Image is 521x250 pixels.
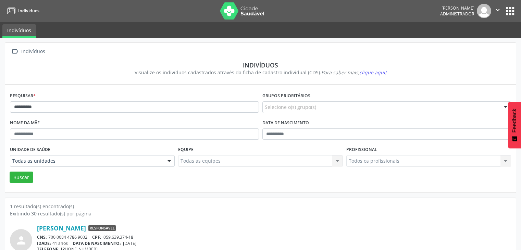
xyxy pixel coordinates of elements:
div: Indivíduos [15,61,506,69]
div: [PERSON_NAME] [440,5,474,11]
div: 41 anos [37,240,511,246]
span: Responsável [88,225,116,231]
i: Para saber mais, [321,69,386,76]
span: Indivíduos [18,8,39,14]
span: Administrador [440,11,474,17]
button: Buscar [10,172,33,183]
label: Nome da mãe [10,118,40,128]
div: 700 0084 4786 9002 [37,234,511,240]
a: Indivíduos [5,5,39,16]
span: Feedback [511,109,518,133]
span: Selecione o(s) grupo(s) [265,103,316,111]
span: [DATE] [123,240,136,246]
div: Visualize os indivíduos cadastrados através da ficha de cadastro individual (CDS). [15,69,506,76]
i:  [494,6,501,14]
a: Indivíduos [2,24,36,38]
label: Data de nascimento [262,118,309,128]
div: 1 resultado(s) encontrado(s) [10,203,511,210]
a:  Indivíduos [10,47,46,57]
span: Todas as unidades [12,158,161,164]
label: Profissional [346,145,377,155]
div: Indivíduos [20,47,46,57]
span: clique aqui! [359,69,386,76]
button: apps [504,5,516,17]
span: CPF: [92,234,101,240]
span: CNS: [37,234,47,240]
label: Unidade de saúde [10,145,50,155]
i: person [15,234,27,247]
button: Feedback - Mostrar pesquisa [508,102,521,148]
a: [PERSON_NAME] [37,224,86,232]
span: DATA DE NASCIMENTO: [73,240,121,246]
span: IDADE: [37,240,51,246]
span: 059.639.374-18 [103,234,133,240]
button:  [491,4,504,18]
i:  [10,47,20,57]
label: Pesquisar [10,91,36,101]
img: img [477,4,491,18]
label: Grupos prioritários [262,91,310,101]
div: Exibindo 30 resultado(s) por página [10,210,511,217]
label: Equipe [178,145,194,155]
